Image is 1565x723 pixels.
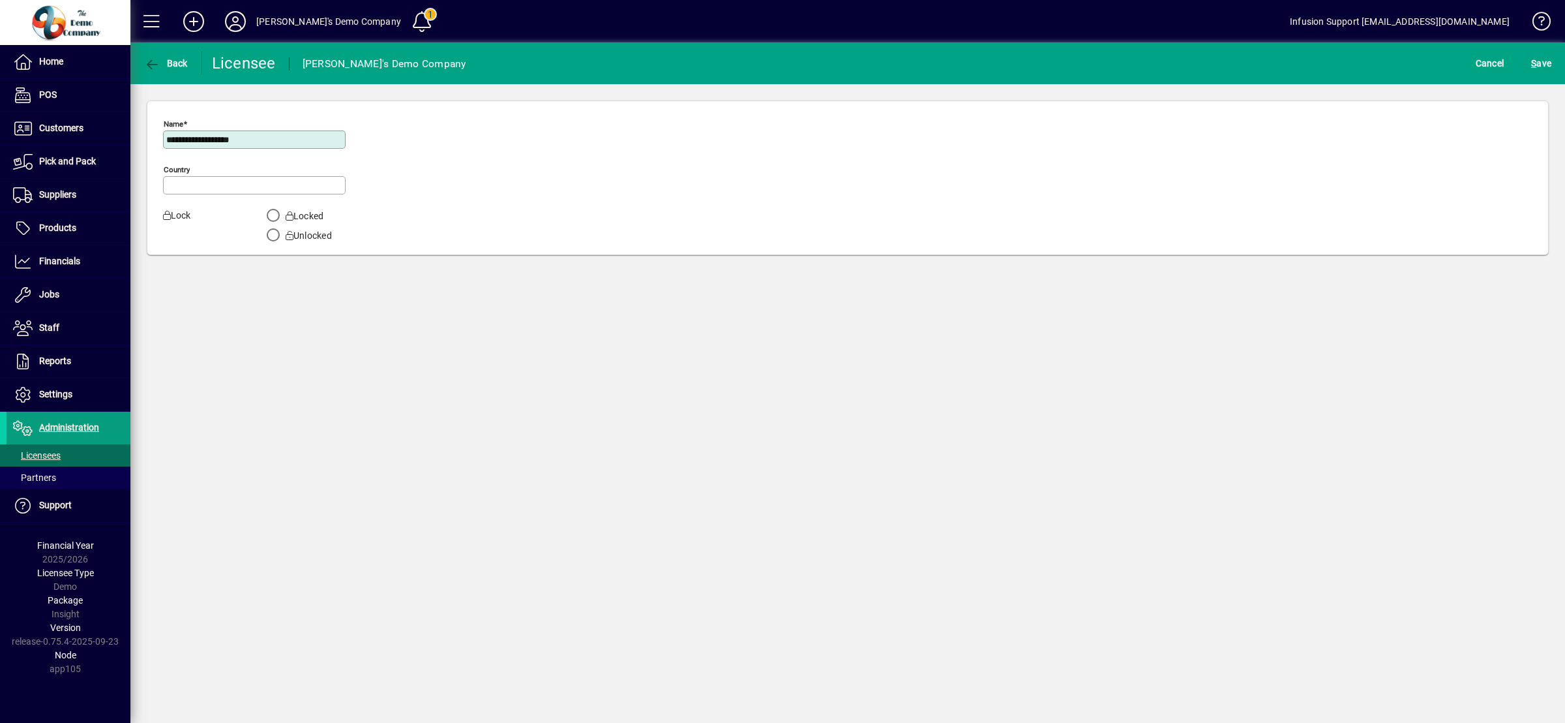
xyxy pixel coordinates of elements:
[7,345,130,378] a: Reports
[7,312,130,345] a: Staff
[39,389,72,399] span: Settings
[173,10,215,33] button: Add
[7,146,130,178] a: Pick and Pack
[1523,3,1549,45] a: Knowledge Base
[144,58,188,69] span: Back
[7,467,130,489] a: Partners
[39,156,96,166] span: Pick and Pack
[39,322,59,333] span: Staff
[164,119,183,129] mat-label: Name
[1476,53,1504,74] span: Cancel
[283,229,332,242] label: Unlocked
[215,10,256,33] button: Profile
[39,123,83,133] span: Customers
[1531,58,1536,69] span: S
[7,279,130,311] a: Jobs
[13,472,56,483] span: Partners
[141,52,191,75] button: Back
[1531,53,1551,74] span: ave
[39,89,57,100] span: POS
[7,245,130,278] a: Financials
[1472,52,1508,75] button: Cancel
[37,568,94,578] span: Licensee Type
[7,378,130,411] a: Settings
[39,289,59,300] span: Jobs
[39,256,80,266] span: Financials
[55,650,76,660] span: Node
[153,209,237,243] label: Lock
[7,79,130,112] a: POS
[164,165,190,174] mat-label: Country
[7,444,130,467] a: Licensees
[13,450,61,461] span: Licensees
[50,623,81,633] span: Version
[39,56,63,67] span: Home
[1528,52,1555,75] button: Save
[37,540,94,551] span: Financial Year
[39,422,99,433] span: Administration
[7,112,130,145] a: Customers
[256,11,401,32] div: [PERSON_NAME]'s Demo Company
[39,223,76,233] span: Products
[39,500,72,510] span: Support
[39,356,71,366] span: Reports
[283,209,324,223] label: Locked
[1290,11,1510,32] div: Infusion Support [EMAIL_ADDRESS][DOMAIN_NAME]
[7,489,130,522] a: Support
[7,46,130,78] a: Home
[7,212,130,245] a: Products
[48,595,83,606] span: Package
[39,189,76,200] span: Suppliers
[7,179,130,211] a: Suppliers
[130,52,202,75] app-page-header-button: Back
[303,54,466,74] div: [PERSON_NAME]'s Demo Company
[212,53,276,74] div: Licensee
